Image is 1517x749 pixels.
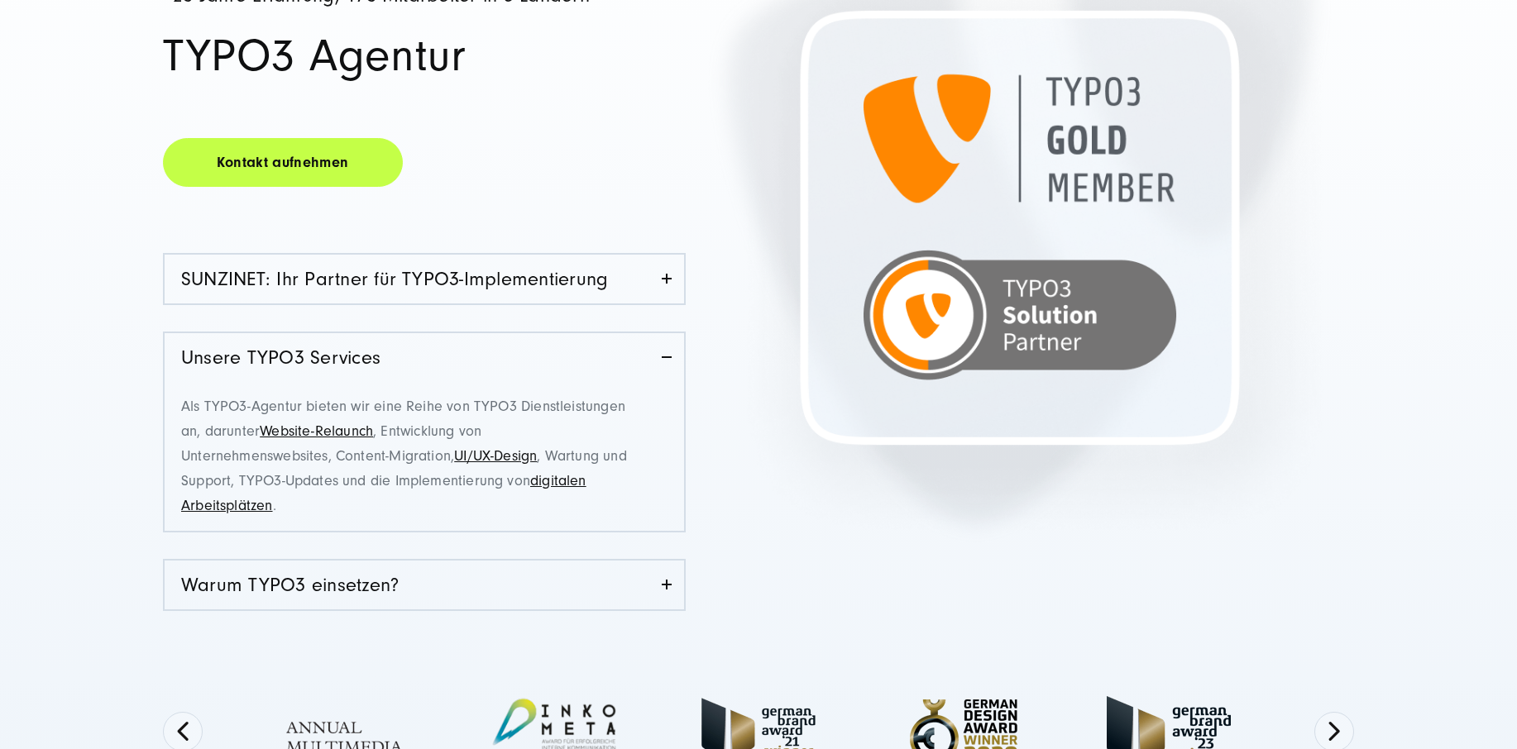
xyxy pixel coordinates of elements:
a: SUNZINET: Ihr Partner für TYPO3-Implementierung [165,255,684,303]
a: digitalen Arbeitsplätzen [181,472,586,514]
h1: TYPO3 Agentur [163,33,686,79]
a: Kontakt aufnehmen [163,138,403,187]
a: Warum TYPO3 einsetzen? [165,561,684,609]
a: Website-Relaunch [260,422,373,440]
p: Als TYPO3-Agentur bieten wir eine Reihe von TYPO3 Dienstleistungen an, darunter , Entwicklung von... [181,394,630,518]
a: UI/UX-Design [454,447,537,465]
a: Unsere TYPO3 Services [165,333,684,382]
